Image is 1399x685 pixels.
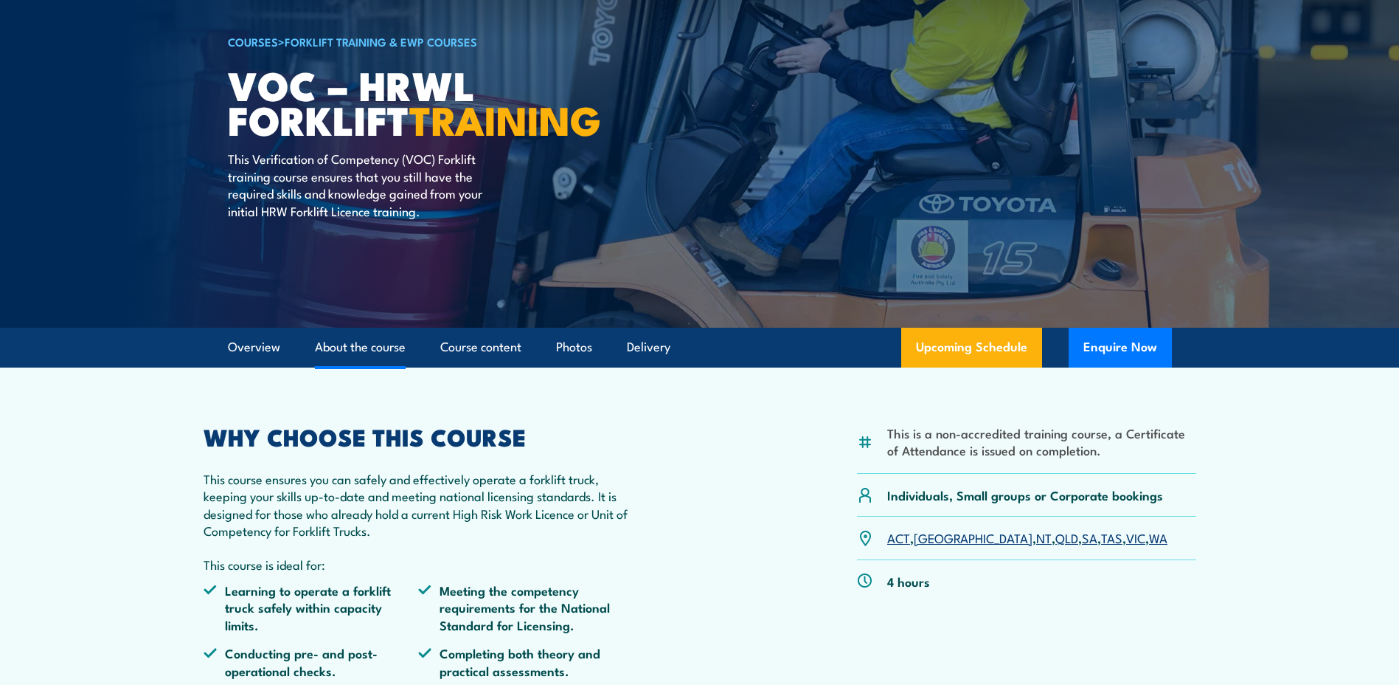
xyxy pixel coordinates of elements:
[1101,529,1122,546] a: TAS
[887,573,930,590] p: 4 hours
[228,328,280,367] a: Overview
[204,582,419,633] li: Learning to operate a forklift truck safely within capacity limits.
[1036,529,1052,546] a: NT
[228,32,592,50] h6: >
[914,529,1032,546] a: [GEOGRAPHIC_DATA]
[409,88,601,149] strong: TRAINING
[418,644,633,679] li: Completing both theory and practical assessments.
[285,33,477,49] a: Forklift Training & EWP Courses
[1149,529,1167,546] a: WA
[1055,529,1078,546] a: QLD
[204,556,634,573] p: This course is ideal for:
[887,424,1196,459] li: This is a non-accredited training course, a Certificate of Attendance is issued on completion.
[901,328,1042,368] a: Upcoming Schedule
[1126,529,1145,546] a: VIC
[204,426,634,447] h2: WHY CHOOSE THIS COURSE
[1082,529,1097,546] a: SA
[228,150,497,219] p: This Verification of Competency (VOC) Forklift training course ensures that you still have the re...
[1069,328,1172,368] button: Enquire Now
[887,486,1163,503] p: Individuals, Small groups or Corporate bookings
[204,470,634,540] p: This course ensures you can safely and effectively operate a forklift truck, keeping your skills ...
[440,328,521,367] a: Course content
[556,328,592,367] a: Photos
[887,529,910,546] a: ACT
[204,644,419,679] li: Conducting pre- and post-operational checks.
[627,328,670,367] a: Delivery
[228,33,278,49] a: COURSES
[887,529,1167,546] p: , , , , , , ,
[418,582,633,633] li: Meeting the competency requirements for the National Standard for Licensing.
[315,328,406,367] a: About the course
[228,67,592,136] h1: VOC – HRWL Forklift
